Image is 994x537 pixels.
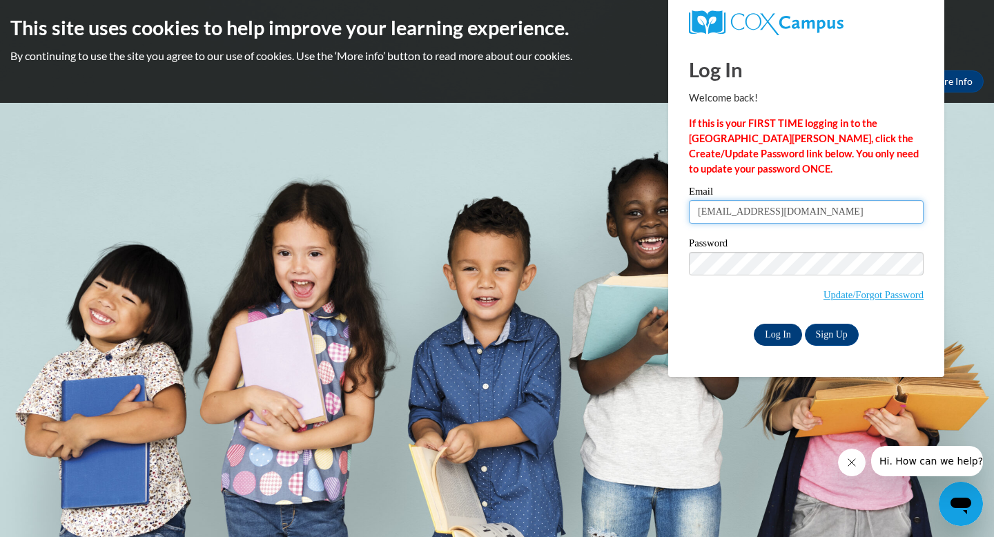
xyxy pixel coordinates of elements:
[10,48,984,64] p: By continuing to use the site you agree to our use of cookies. Use the ‘More info’ button to read...
[919,70,984,92] a: More Info
[689,10,844,35] img: COX Campus
[10,14,984,41] h2: This site uses cookies to help improve your learning experience.
[689,10,924,35] a: COX Campus
[689,238,924,252] label: Password
[689,186,924,200] label: Email
[838,449,866,476] iframe: Close message
[754,324,802,346] input: Log In
[689,117,919,175] strong: If this is your FIRST TIME logging in to the [GEOGRAPHIC_DATA][PERSON_NAME], click the Create/Upd...
[824,289,924,300] a: Update/Forgot Password
[805,324,859,346] a: Sign Up
[689,55,924,84] h1: Log In
[689,90,924,106] p: Welcome back!
[871,446,983,476] iframe: Message from company
[939,482,983,526] iframe: Button to launch messaging window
